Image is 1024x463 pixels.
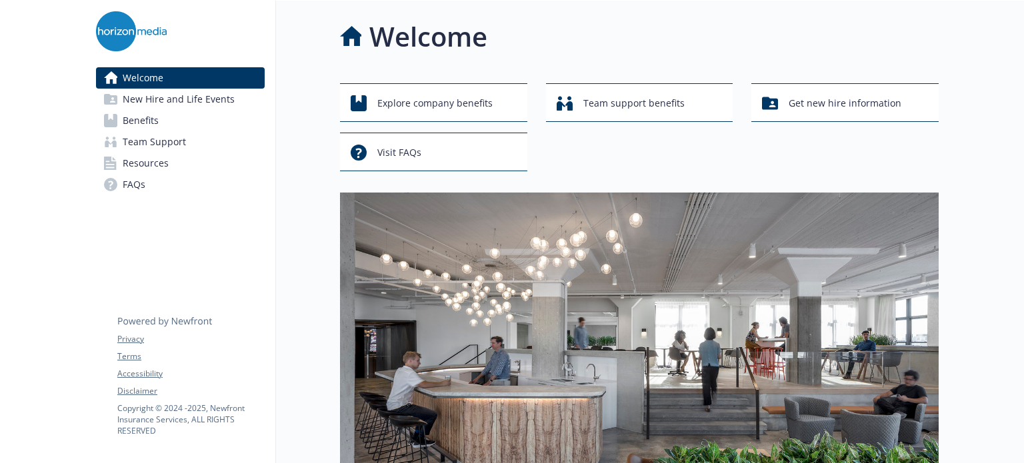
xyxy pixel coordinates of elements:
a: Benefits [96,110,265,131]
span: Welcome [123,67,163,89]
span: Benefits [123,110,159,131]
button: Explore company benefits [340,83,527,122]
span: Visit FAQs [377,140,421,165]
span: FAQs [123,174,145,195]
h1: Welcome [369,17,487,57]
span: Get new hire information [789,91,901,116]
a: Resources [96,153,265,174]
span: Team support benefits [583,91,685,116]
span: Team Support [123,131,186,153]
a: Privacy [117,333,264,345]
a: Team Support [96,131,265,153]
p: Copyright © 2024 - 2025 , Newfront Insurance Services, ALL RIGHTS RESERVED [117,402,264,436]
a: Disclaimer [117,385,264,397]
span: New Hire and Life Events [123,89,235,110]
a: Welcome [96,67,265,89]
button: Get new hire information [751,83,939,122]
a: Terms [117,350,264,362]
span: Explore company benefits [377,91,493,116]
a: FAQs [96,174,265,195]
span: Resources [123,153,169,174]
a: New Hire and Life Events [96,89,265,110]
button: Visit FAQs [340,133,527,171]
button: Team support benefits [546,83,733,122]
a: Accessibility [117,368,264,380]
